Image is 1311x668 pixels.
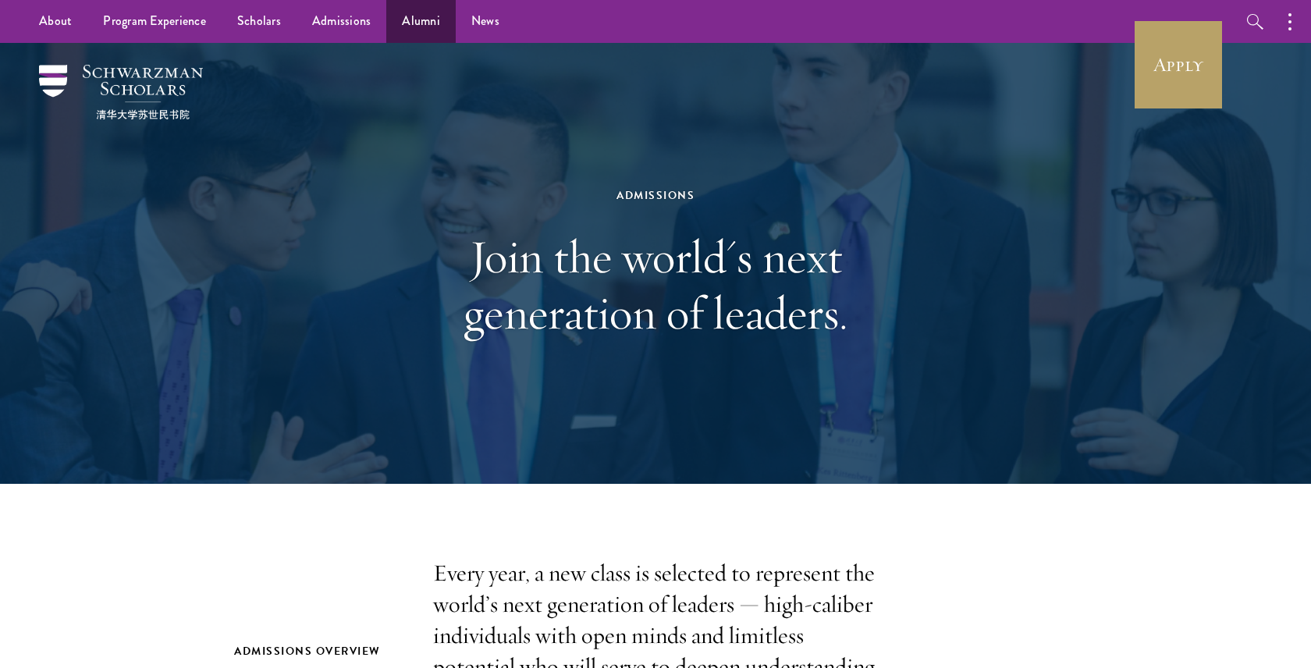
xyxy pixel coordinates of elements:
[1135,21,1222,108] a: Apply
[386,186,925,205] div: Admissions
[386,229,925,341] h1: Join the world's next generation of leaders.
[234,641,402,661] h2: Admissions Overview
[39,65,203,119] img: Schwarzman Scholars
